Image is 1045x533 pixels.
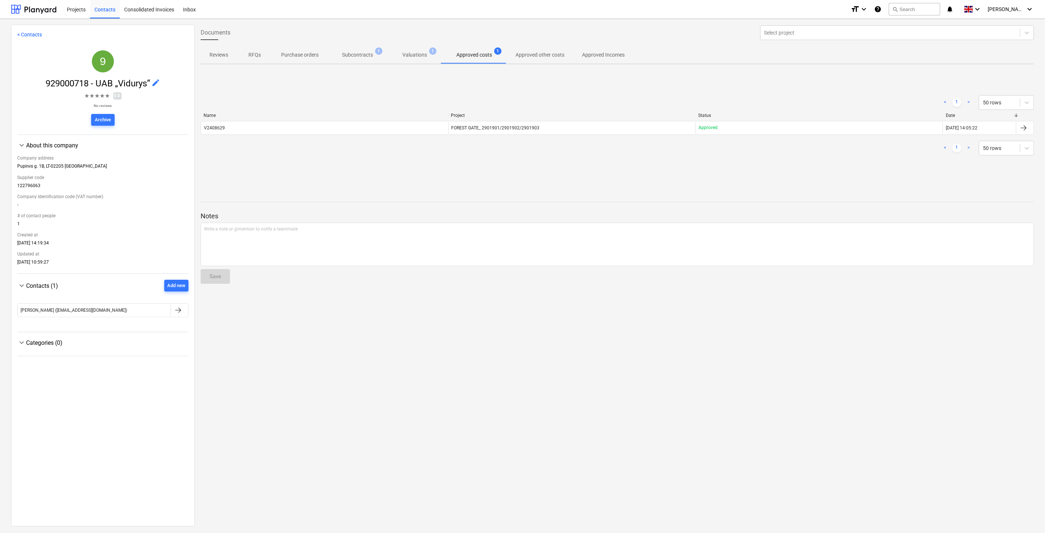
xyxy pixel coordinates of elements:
span: keyboard_arrow_down [17,281,26,290]
div: Add new [167,282,186,290]
p: Purchase orders [281,51,319,59]
div: 1 [17,221,188,229]
div: Company address [17,153,188,164]
span: ★ [100,92,105,100]
p: Valuations [402,51,427,59]
span: 1 [494,47,502,55]
span: ★ [95,92,100,100]
span: 929000718 - UAB „Vidurys“ [46,78,151,89]
div: Created at [17,229,188,240]
div: Contacts (1)Add new [17,280,188,291]
div: Pupinės g. 1B, LT-02205 [GEOGRAPHIC_DATA] [17,164,188,172]
div: Archive [95,116,111,124]
div: [DATE] 14:19:34 [17,240,188,248]
span: keyboard_arrow_down [17,141,26,150]
i: keyboard_arrow_down [973,5,982,14]
div: Categories (0) [17,347,188,350]
span: search [892,6,898,12]
span: FOREST GATE_ 2901901/2901902/2901903 [452,125,540,130]
p: Subcontracts [342,51,373,59]
iframe: Chat Widget [1008,498,1045,533]
span: 9 [100,55,106,67]
div: About this company [26,142,188,149]
span: Contacts (1) [26,282,58,289]
a: Page 1 is your current page [952,98,961,107]
button: Add new [164,280,188,291]
a: Next page [964,98,973,107]
p: Approved costs [456,51,492,59]
p: Reviews [209,51,228,59]
a: Next page [964,144,973,153]
i: notifications [946,5,954,14]
div: Categories (0) [17,338,188,347]
span: ★ [90,92,95,100]
div: Company Identification code (VAT number) [17,191,188,202]
div: Project [451,113,692,118]
p: Notes [201,212,1034,221]
a: < Contacts [17,32,42,37]
p: RFQs [246,51,263,59]
a: Page 1 is your current page [952,144,961,153]
a: Previous page [941,98,949,107]
span: ★ [85,92,90,100]
div: Supplier code [17,172,188,183]
div: Date [946,113,1013,118]
button: Search [889,3,940,15]
p: No reviews [85,103,122,108]
div: Updated at [17,248,188,260]
div: Status [699,113,940,118]
div: - [17,202,188,210]
div: [DATE] 14:05:22 [946,125,977,130]
div: Contacts (1)Add new [17,291,188,326]
span: Documents [201,28,230,37]
span: edit [151,78,160,87]
div: Categories (0) [26,339,188,346]
span: [PERSON_NAME] [988,6,1024,12]
span: 0.0 [113,92,122,99]
div: [DATE] 10:59:27 [17,260,188,268]
i: keyboard_arrow_down [1025,5,1034,14]
i: Knowledge base [874,5,881,14]
div: # of contact people [17,210,188,221]
span: ★ [105,92,110,100]
div: Name [204,113,445,118]
span: 1 [375,47,383,55]
span: keyboard_arrow_down [17,338,26,347]
p: Approved [699,125,718,131]
div: [PERSON_NAME] ([EMAIL_ADDRESS][DOMAIN_NAME]) [21,308,127,313]
div: About this company [17,150,188,268]
i: keyboard_arrow_down [859,5,868,14]
button: Archive [91,114,115,126]
p: Approved Incomes [582,51,625,59]
span: 1 [429,47,437,55]
div: 929000718 [92,50,114,72]
div: V2408629 [204,125,225,130]
p: Approved other costs [516,51,564,59]
div: About this company [17,141,188,150]
i: format_size [851,5,859,14]
a: Previous page [941,144,949,153]
div: 122796063 [17,183,188,191]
